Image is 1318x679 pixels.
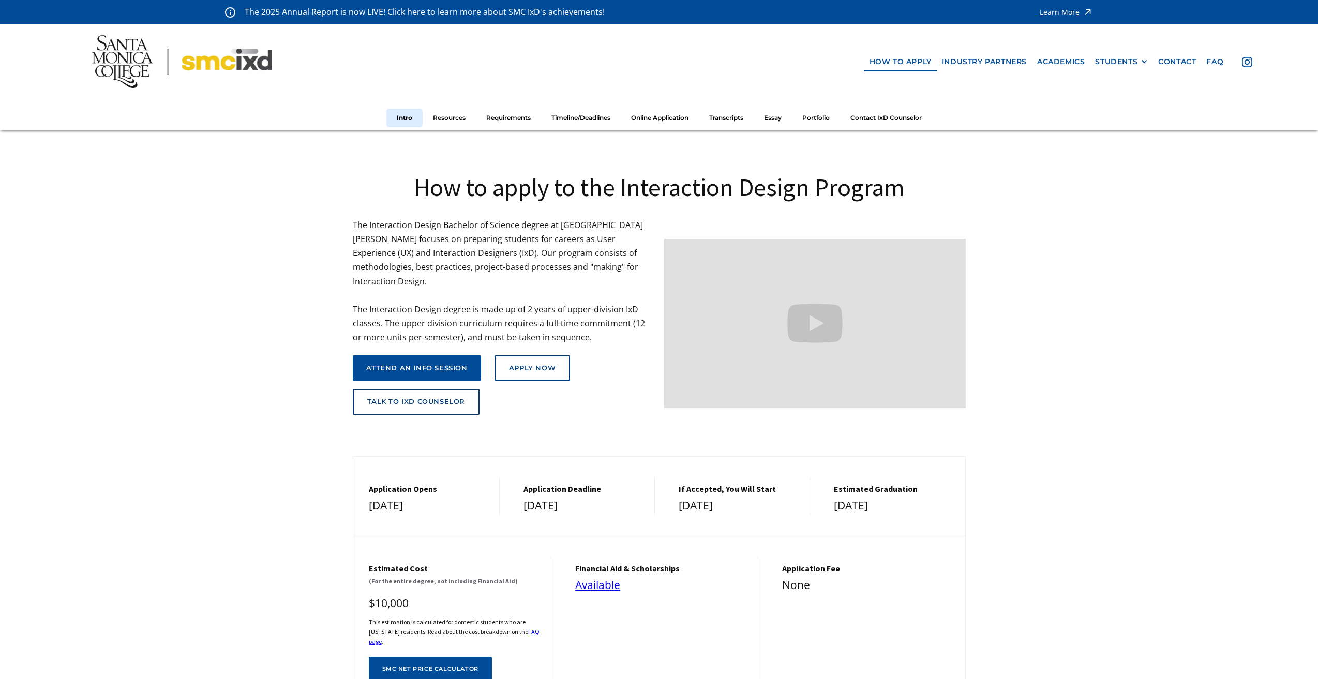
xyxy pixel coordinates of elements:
p: The Interaction Design Bachelor of Science degree at [GEOGRAPHIC_DATA][PERSON_NAME] focuses on pr... [353,218,654,345]
a: Intro [386,109,423,128]
div: None [782,576,955,595]
img: icon - instagram [1242,57,1252,67]
a: Timeline/Deadlines [541,109,621,128]
div: $10,000 [369,594,541,613]
h1: How to apply to the Interaction Design Program [353,171,966,203]
h5: If Accepted, You Will Start [679,484,799,494]
a: contact [1153,52,1201,71]
div: [DATE] [523,496,644,515]
a: Available [575,578,620,592]
div: STUDENTS [1095,57,1137,66]
a: Portfolio [792,109,840,128]
a: Learn More [1040,5,1093,19]
img: icon - information - alert [225,7,235,18]
div: [DATE] [369,496,489,515]
div: talk to ixd counselor [367,398,466,406]
img: icon - arrow - alert [1083,5,1093,19]
div: [DATE] [679,496,799,515]
div: attend an info session [366,364,468,372]
a: Resources [423,109,476,128]
h5: Application Fee [782,564,955,574]
a: Online Application [621,109,699,128]
div: SMC net price calculator [382,666,478,672]
h5: Application Opens [369,484,489,494]
a: talk to ixd counselor [353,389,480,415]
p: The 2025 Annual Report is now LIVE! Click here to learn more about SMC IxD's achievements! [245,5,606,19]
h6: (For the entire degree, not including Financial Aid) [369,576,541,586]
a: faq [1201,52,1229,71]
h5: estimated graduation [834,484,955,494]
div: Learn More [1040,9,1080,16]
h5: Application Deadline [523,484,644,494]
h6: This estimation is calculated for domestic students who are [US_STATE] residents. Read about the ... [369,617,541,647]
a: Contact IxD Counselor [840,109,932,128]
a: Apply Now [495,355,570,381]
h5: financial aid & Scholarships [575,564,747,574]
a: how to apply [864,52,937,71]
a: Requirements [476,109,541,128]
div: Apply Now [509,364,556,372]
iframe: Design your future with a Bachelor's Degree in Interaction Design from Santa Monica College [664,239,966,408]
div: [DATE] [834,496,955,515]
h5: Estimated cost [369,564,541,574]
a: Transcripts [699,109,754,128]
img: Santa Monica College - SMC IxD logo [92,35,272,88]
a: industry partners [937,52,1032,71]
div: STUDENTS [1095,57,1148,66]
a: Academics [1032,52,1090,71]
a: attend an info session [353,355,481,381]
a: Essay [754,109,792,128]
